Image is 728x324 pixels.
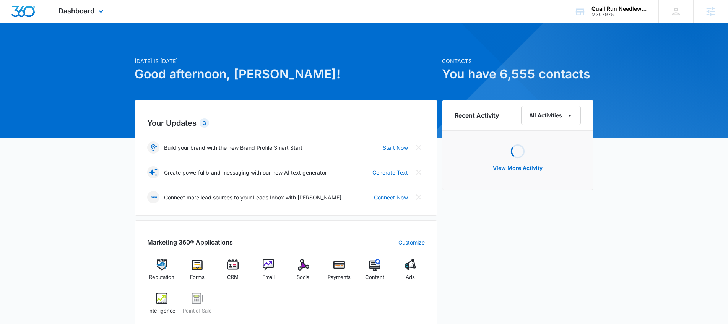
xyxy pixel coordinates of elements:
[183,293,212,320] a: Point of Sale
[485,159,550,177] button: View More Activity
[164,193,341,201] p: Connect more lead sources to your Leads Inbox with [PERSON_NAME]
[360,259,390,287] a: Content
[442,65,593,83] h1: You have 6,555 contacts
[413,191,425,203] button: Close
[372,168,408,177] a: Generate Text
[12,12,18,18] img: logo_orange.svg
[12,20,18,26] img: website_grey.svg
[253,259,283,287] a: Email
[227,274,239,281] span: CRM
[413,141,425,154] button: Close
[218,259,248,287] a: CRM
[29,45,68,50] div: Domain Overview
[21,12,37,18] div: v 4.0.25
[183,307,212,315] span: Point of Sale
[76,44,82,50] img: tab_keywords_by_traffic_grey.svg
[84,45,129,50] div: Keywords by Traffic
[395,259,425,287] a: Ads
[591,12,647,17] div: account id
[455,111,499,120] h6: Recent Activity
[149,274,174,281] span: Reputation
[442,57,593,65] p: Contacts
[413,166,425,178] button: Close
[190,274,205,281] span: Forms
[147,259,177,287] a: Reputation
[325,259,354,287] a: Payments
[374,193,408,201] a: Connect Now
[147,117,425,129] h2: Your Updates
[147,293,177,320] a: Intelligence
[521,106,581,125] button: All Activities
[164,144,302,152] p: Build your brand with the new Brand Profile Smart Start
[148,307,175,315] span: Intelligence
[135,57,437,65] p: [DATE] is [DATE]
[183,259,212,287] a: Forms
[21,44,27,50] img: tab_domain_overview_orange.svg
[164,168,327,177] p: Create powerful brand messaging with our new AI text generator
[289,259,318,287] a: Social
[58,7,94,15] span: Dashboard
[147,238,233,247] h2: Marketing 360® Applications
[20,20,84,26] div: Domain: [DOMAIN_NAME]
[591,6,647,12] div: account name
[328,274,351,281] span: Payments
[398,238,425,246] a: Customize
[406,274,415,281] span: Ads
[383,144,408,152] a: Start Now
[365,274,384,281] span: Content
[135,65,437,83] h1: Good afternoon, [PERSON_NAME]!
[200,118,209,128] div: 3
[262,274,275,281] span: Email
[297,274,310,281] span: Social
